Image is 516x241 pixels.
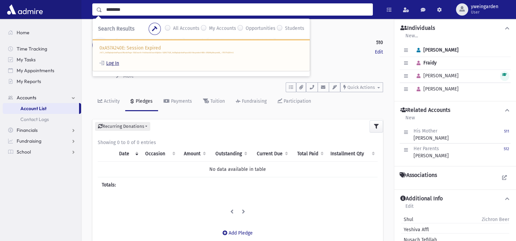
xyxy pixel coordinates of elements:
[3,27,81,38] a: Home
[250,146,291,162] th: Current Due: activate to sort column ascending
[209,98,225,104] div: Tuition
[3,65,81,76] a: My Appointments
[400,25,511,32] button: Individuals
[3,136,81,146] a: Fundraising
[414,127,449,142] div: [PERSON_NAME]
[209,146,250,162] th: Outstanding: activate to sort column ascending
[246,25,275,33] label: Opportunities
[504,147,509,151] small: 512
[230,92,272,111] a: Fundraising
[471,4,498,9] span: yweingarden
[141,146,178,162] th: Occasion : activate to sort column ascending
[20,105,46,112] span: Account List
[504,127,509,142] a: 511
[400,172,437,179] h4: Associations
[17,95,36,101] span: Accounts
[178,146,209,162] th: Amount: activate to sort column ascending
[471,9,498,15] span: User
[400,25,435,32] h4: Individuals
[3,43,81,54] a: Time Tracking
[414,73,459,79] span: [PERSON_NAME]
[400,107,450,114] h4: Related Accounts
[482,216,509,223] span: Zichron Beer
[17,46,47,52] span: Time Tracking
[414,60,437,66] span: Fraidy
[20,116,49,122] span: Contact Logs
[17,29,30,36] span: Home
[99,60,119,66] a: Log In
[209,25,236,33] label: My Accounts
[285,25,304,33] label: Students
[347,85,375,90] span: Quick Actions
[92,28,117,34] a: Accounts
[158,92,197,111] a: Payments
[102,3,372,16] input: Search
[414,128,437,134] span: His Mother
[17,138,41,144] span: Fundraising
[400,195,443,202] h4: Additional Info
[3,76,81,87] a: My Reports
[504,145,509,159] a: 512
[405,202,414,215] a: Edit
[241,98,267,104] div: Fundraising
[326,146,378,162] th: Installment Qty: activate to sort column ascending
[92,37,109,53] div: F
[504,129,509,134] small: 511
[93,39,310,71] div: 0xA57A240E: Session Expired
[17,67,54,74] span: My Appointments
[3,103,79,114] a: Account List
[95,122,150,131] button: Recurring Donations
[405,114,415,126] a: New
[5,3,44,16] img: AdmirePro
[173,25,199,33] label: All Accounts
[99,52,303,54] p: /ACT/_ActDisplayIndexPopout?NumInPage=10&Search=freidman&SearchOption=%2FACT%2F_ActDisplayIndexPo...
[405,32,418,44] a: New...
[414,145,449,159] div: [PERSON_NAME]
[92,92,125,111] a: Activity
[98,25,134,32] span: Search Results
[272,92,317,111] a: Participation
[3,92,81,103] a: Accounts
[414,86,459,92] span: [PERSON_NAME]
[115,73,135,80] button: More
[400,195,511,202] button: Additional Info
[134,98,153,104] div: Pledges
[376,39,383,46] strong: 510
[400,107,511,114] button: Related Accounts
[125,92,158,111] a: Pledges
[170,98,192,104] div: Payments
[282,98,311,104] div: Participation
[102,98,120,104] div: Activity
[3,146,81,157] a: School
[17,149,31,155] span: School
[414,47,459,53] span: [PERSON_NAME]
[17,57,36,63] span: My Tasks
[340,82,383,92] button: Quick Actions
[414,146,439,152] span: Her Parents
[98,177,178,193] th: Totals:
[123,73,134,79] span: More
[375,48,383,56] a: Edit
[3,125,81,136] a: Financials
[98,161,378,177] td: No data available in table
[3,54,81,65] a: My Tasks
[401,216,413,223] span: Shul
[17,78,41,84] span: My Reports
[98,139,378,146] div: Showing 0 to 0 of 0 entries
[197,92,230,111] a: Tuition
[17,127,38,133] span: Financials
[92,27,117,37] nav: breadcrumb
[3,114,81,125] a: Contact Logs
[115,146,141,162] th: Date: activate to sort column ascending
[401,226,429,233] span: Yeshiva Affl
[291,146,326,162] th: Total Paid: activate to sort column ascending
